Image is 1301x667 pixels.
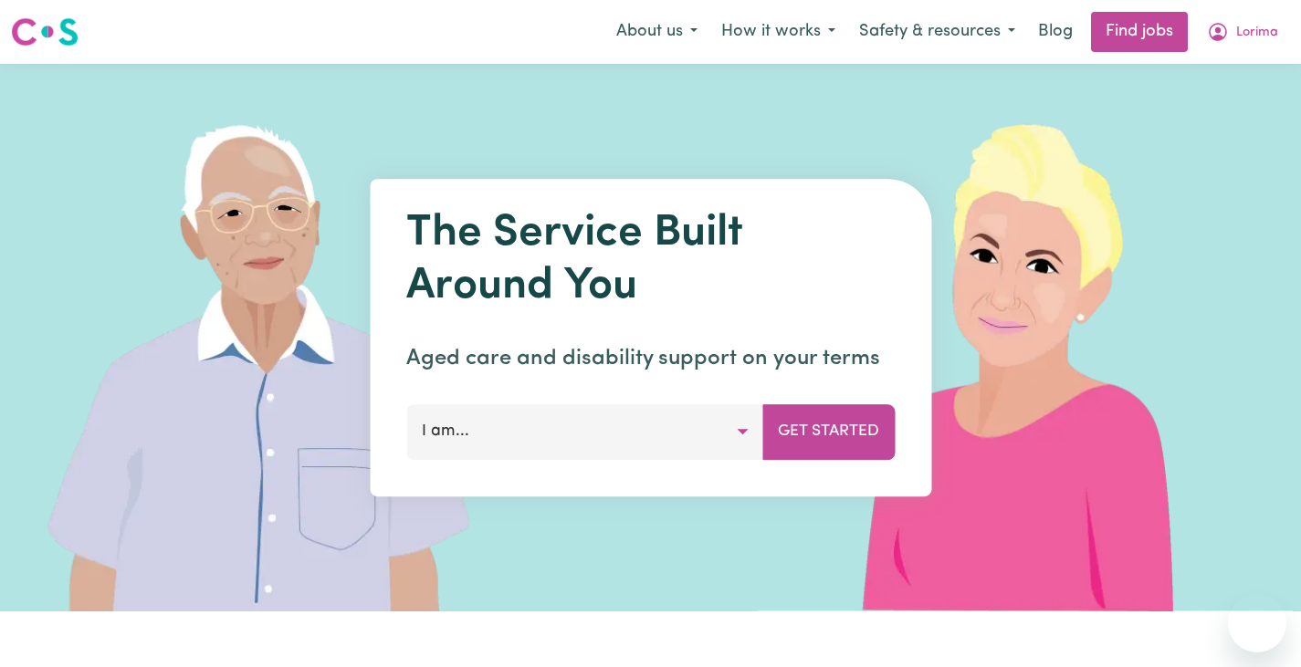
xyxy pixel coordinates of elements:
[762,404,895,459] button: Get Started
[847,13,1027,51] button: Safety & resources
[1236,23,1278,43] span: Lorima
[709,13,847,51] button: How it works
[11,11,79,53] a: Careseekers logo
[1228,594,1286,652] iframe: Button to launch messaging window
[406,404,763,459] button: I am...
[1091,12,1188,52] a: Find jobs
[406,208,895,313] h1: The Service Built Around You
[604,13,709,51] button: About us
[11,16,79,48] img: Careseekers logo
[1027,12,1084,52] a: Blog
[1195,13,1290,51] button: My Account
[406,342,895,375] p: Aged care and disability support on your terms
